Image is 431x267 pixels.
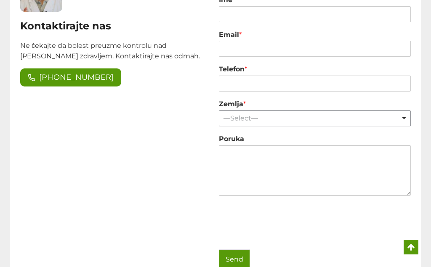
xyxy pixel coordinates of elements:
[20,68,121,86] a: [PHONE_NUMBER]
[219,65,411,74] label: Telefon
[20,40,212,62] p: Ne čekajte da bolest preuzme kontrolu nad [PERSON_NAME] zdravljem. Kontaktirajte nas odmah.
[219,135,411,144] label: Poruka
[20,18,212,34] h2: Kontaktirajte nas
[219,31,411,39] label: Email
[223,114,401,122] div: —Select—
[39,71,114,84] span: [PHONE_NUMBER]
[219,100,411,109] label: Zemlja
[404,240,418,254] a: Scroll to top
[219,204,347,267] iframe: reCAPTCHA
